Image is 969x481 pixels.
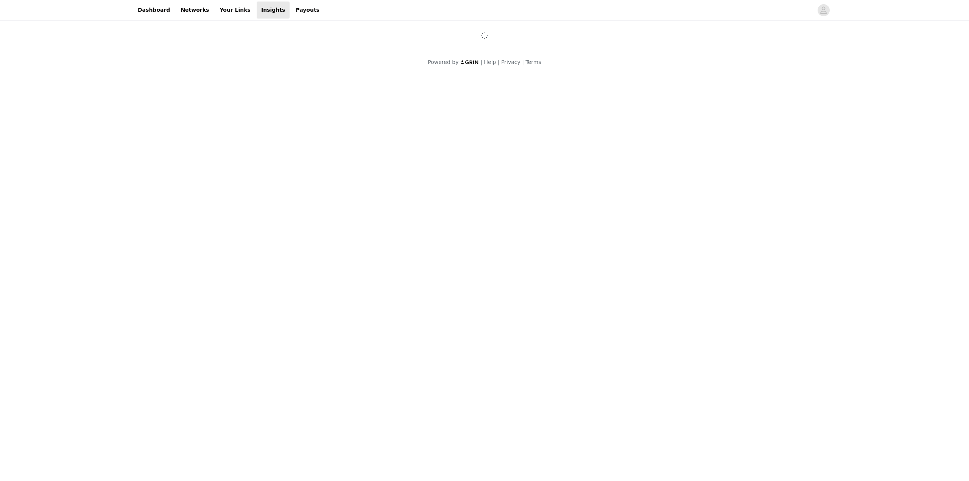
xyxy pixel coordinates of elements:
a: Insights [257,2,290,19]
a: Terms [525,59,541,65]
a: Privacy [501,59,520,65]
a: Your Links [215,2,255,19]
img: logo [460,60,479,65]
span: | [498,59,500,65]
a: Help [484,59,496,65]
span: | [522,59,524,65]
span: | [481,59,483,65]
a: Networks [176,2,213,19]
a: Payouts [291,2,324,19]
div: avatar [820,4,827,16]
span: Powered by [428,59,458,65]
a: Dashboard [133,2,174,19]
